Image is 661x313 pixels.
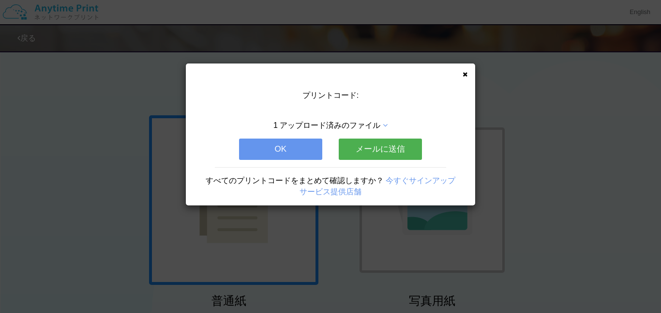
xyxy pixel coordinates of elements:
span: プリントコード: [302,91,359,99]
button: OK [239,139,322,160]
a: サービス提供店舗 [300,188,361,196]
span: すべてのプリントコードをまとめて確認しますか？ [206,176,384,185]
button: メールに送信 [339,139,422,160]
span: 1 アップロード済みのファイル [273,121,380,129]
a: 今すぐサインアップ [386,176,455,185]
